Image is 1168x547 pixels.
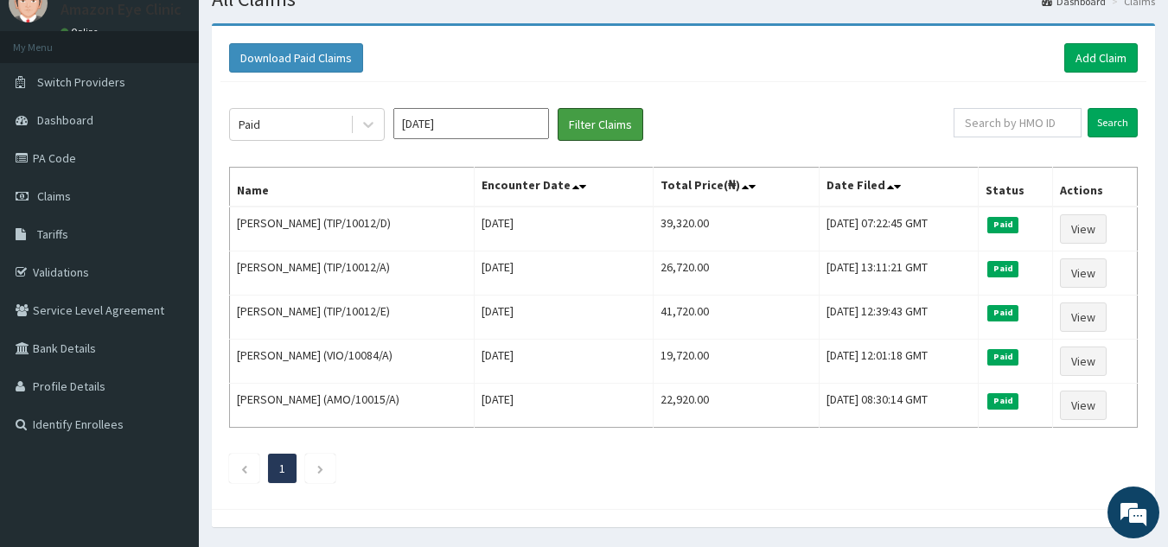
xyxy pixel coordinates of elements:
[987,261,1018,277] span: Paid
[653,207,819,251] td: 39,320.00
[987,349,1018,365] span: Paid
[239,116,260,133] div: Paid
[1088,108,1138,137] input: Search
[100,163,239,338] span: We're online!
[819,340,979,384] td: [DATE] 12:01:18 GMT
[230,296,475,340] td: [PERSON_NAME] (TIP/10012/E)
[987,393,1018,409] span: Paid
[230,384,475,428] td: [PERSON_NAME] (AMO/10015/A)
[37,74,125,90] span: Switch Providers
[279,461,285,476] a: Page 1 is your current page
[653,168,819,207] th: Total Price(₦)
[474,384,653,428] td: [DATE]
[37,226,68,242] span: Tariffs
[474,168,653,207] th: Encounter Date
[653,251,819,296] td: 26,720.00
[284,9,325,50] div: Minimize live chat window
[653,296,819,340] td: 41,720.00
[819,168,979,207] th: Date Filed
[32,86,70,130] img: d_794563401_company_1708531726252_794563401
[61,2,182,17] p: Amazon Eye Clinic
[558,108,643,141] button: Filter Claims
[230,207,475,251] td: [PERSON_NAME] (TIP/10012/D)
[987,217,1018,232] span: Paid
[474,340,653,384] td: [DATE]
[653,340,819,384] td: 19,720.00
[37,112,93,128] span: Dashboard
[230,340,475,384] td: [PERSON_NAME] (VIO/10084/A)
[1060,214,1107,244] a: View
[1064,43,1138,73] a: Add Claim
[474,207,653,251] td: [DATE]
[1060,258,1107,288] a: View
[1060,391,1107,420] a: View
[987,305,1018,321] span: Paid
[474,296,653,340] td: [DATE]
[653,384,819,428] td: 22,920.00
[37,188,71,204] span: Claims
[240,461,248,476] a: Previous page
[819,296,979,340] td: [DATE] 12:39:43 GMT
[1060,347,1107,376] a: View
[61,26,102,38] a: Online
[393,108,549,139] input: Select Month and Year
[474,251,653,296] td: [DATE]
[9,364,329,424] textarea: Type your message and hit 'Enter'
[1060,302,1107,332] a: View
[979,168,1053,207] th: Status
[819,384,979,428] td: [DATE] 08:30:14 GMT
[229,43,363,73] button: Download Paid Claims
[819,251,979,296] td: [DATE] 13:11:21 GMT
[230,251,475,296] td: [PERSON_NAME] (TIP/10012/A)
[1052,168,1137,207] th: Actions
[316,461,324,476] a: Next page
[819,207,979,251] td: [DATE] 07:22:45 GMT
[954,108,1082,137] input: Search by HMO ID
[230,168,475,207] th: Name
[90,97,290,119] div: Chat with us now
